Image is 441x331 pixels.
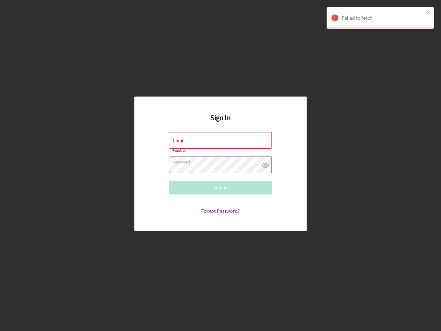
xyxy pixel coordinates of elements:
div: Failed to fetch [342,15,424,21]
button: Sign In [169,181,272,194]
label: Password [173,157,272,164]
a: Forgot Password? [201,208,240,214]
h4: Sign In [211,114,230,132]
button: close [427,10,431,16]
label: Email [173,138,185,143]
div: Required [169,149,272,153]
div: Sign In [214,181,228,194]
